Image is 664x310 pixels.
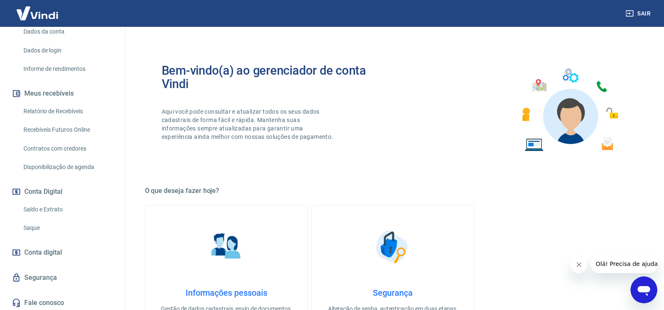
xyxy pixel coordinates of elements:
a: Relatório de Recebíveis [20,103,115,120]
h2: Bem-vindo(a) ao gerenciador de conta Vindi [162,64,393,91]
a: Contratos com credores [20,140,115,157]
a: Dados da conta [20,23,115,40]
a: Informe de rendimentos [20,60,115,78]
a: Saldo e Extrato [20,201,115,218]
a: Segurança [10,268,115,287]
a: Saque [20,219,115,237]
img: Imagem de um avatar masculino com diversos icones exemplificando as funcionalidades do gerenciado... [514,64,624,156]
button: Sair [624,6,654,21]
img: Vindi [10,0,65,26]
a: Disponibilização de agenda [20,159,115,176]
img: Segurança [372,226,413,268]
a: Dados de login [20,42,115,59]
button: Conta Digital [10,182,115,201]
button: Meus recebíveis [10,84,115,103]
iframe: Botão para abrir a janela de mensagens [630,276,657,303]
span: Conta digital [24,247,62,258]
iframe: Mensagem da empresa [591,255,657,273]
iframe: Fechar mensagem [571,256,587,273]
h4: Segurança [325,288,460,298]
h5: O que deseja fazer hoje? [145,187,641,195]
img: Informações pessoais [205,226,247,268]
a: Recebíveis Futuros Online [20,121,115,138]
span: Olá! Precisa de ajuda? [5,6,70,13]
a: Conta digital [10,243,115,262]
p: Aqui você pode consultar e atualizar todos os seus dados cadastrais de forma fácil e rápida. Mant... [162,107,335,141]
h4: Informações pessoais [159,288,294,298]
